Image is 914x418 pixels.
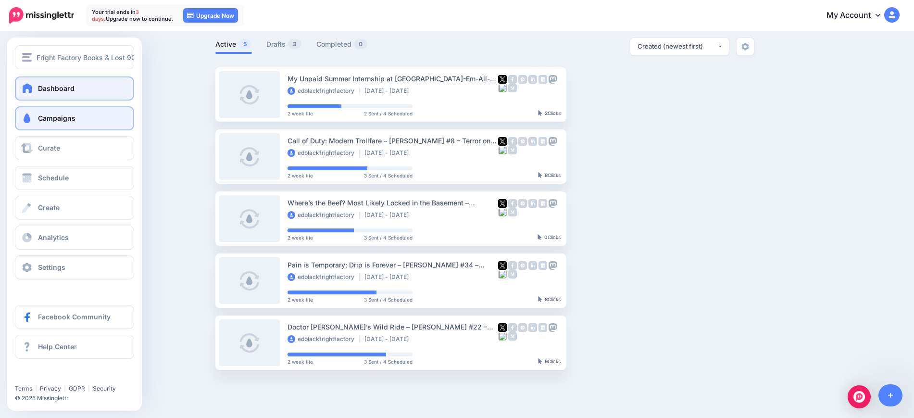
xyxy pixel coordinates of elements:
[364,87,413,95] li: [DATE] - [DATE]
[364,297,413,302] span: 3 Sent / 4 Scheduled
[498,323,507,332] img: twitter-square.png
[538,323,547,332] img: google_business-grey-square.png
[288,321,498,332] div: Doctor [PERSON_NAME]’s Wild Ride – [PERSON_NAME] #22 – Lost in [GEOGRAPHIC_DATA]
[508,323,517,332] img: facebook-grey-square.png
[538,75,547,84] img: google_business-grey-square.png
[15,335,134,359] a: Help Center
[15,305,134,329] a: Facebook Community
[15,371,88,380] iframe: Twitter Follow Button
[266,38,302,50] a: Drafts3
[528,75,537,84] img: linkedin-grey-square.png
[538,296,542,302] img: pointer-grey-darker.png
[93,385,116,392] a: Security
[638,42,717,51] div: Created (newest first)
[498,75,507,84] img: twitter-square.png
[538,172,542,178] img: pointer-grey-darker.png
[288,39,301,49] span: 3
[538,173,561,178] div: Clicks
[288,335,360,343] li: edblackfrightfactory
[92,9,139,22] span: 3 days.
[498,146,507,154] img: bluesky-grey-square.png
[364,359,413,364] span: 3 Sent / 4 Scheduled
[508,137,517,146] img: facebook-grey-square.png
[498,261,507,270] img: twitter-square.png
[528,261,537,270] img: linkedin-grey-square.png
[498,137,507,146] img: twitter-square.png
[508,84,517,92] img: medium-grey-square.png
[508,332,517,341] img: medium-grey-square.png
[288,359,313,364] span: 2 week lite
[22,53,32,62] img: menu.png
[288,197,498,208] div: Where’s the Beef? Most Likely Locked in the Basement – [PERSON_NAME] #11 – Guess Who’s Coming To ...
[528,323,537,332] img: linkedin-grey-square.png
[848,385,871,408] div: Open Intercom Messenger
[508,75,517,84] img: facebook-grey-square.png
[364,173,413,178] span: 3 Sent / 4 Scheduled
[508,270,517,279] img: medium-grey-square.png
[538,297,561,303] div: Clicks
[38,144,60,152] span: Curate
[538,199,547,208] img: google_business-grey-square.png
[364,273,413,281] li: [DATE] - [DATE]
[498,270,507,279] img: bluesky-grey-square.png
[498,332,507,341] img: bluesky-grey-square.png
[518,137,527,146] img: instagram-grey-square.png
[15,136,134,160] a: Curate
[518,323,527,332] img: instagram-grey-square.png
[741,43,749,51] img: settings-grey.png
[549,137,557,146] img: mastodon-grey-square.png
[92,9,174,22] p: Your trial ends in Upgrade now to continue.
[38,263,65,271] span: Settings
[288,73,498,84] div: My Unpaid Summer Internship at [GEOGRAPHIC_DATA]-Em-All-Waha – [PERSON_NAME] #17 – Ghosts of Camp...
[538,359,561,365] div: Clicks
[9,7,74,24] img: Missinglettr
[538,110,542,116] img: pointer-grey-darker.png
[538,358,542,364] img: pointer-grey-darker.png
[288,87,360,95] li: edblackfrightfactory
[549,199,557,208] img: mastodon-grey-square.png
[35,385,37,392] span: |
[538,111,561,116] div: Clicks
[15,76,134,101] a: Dashboard
[498,84,507,92] img: bluesky-grey-square.png
[549,75,557,84] img: mastodon-grey-square.png
[215,38,252,50] a: Active5
[508,261,517,270] img: facebook-grey-square.png
[498,208,507,216] img: bluesky-grey-square.png
[15,196,134,220] a: Create
[38,313,111,321] span: Facebook Community
[538,234,542,240] img: pointer-grey-darker.png
[238,39,251,49] span: 5
[549,261,557,270] img: mastodon-grey-square.png
[15,393,140,403] li: © 2025 Missinglettr
[538,261,547,270] img: google_business-grey-square.png
[544,234,548,240] b: 0
[288,235,313,240] span: 2 week lite
[288,135,498,146] div: Call of Duty: Modern Trollfare – [PERSON_NAME] #8 – Terror on Troll Mountain
[354,39,367,49] span: 0
[37,52,202,63] span: Fright Factory Books & Lost 90's Book Reports Blog
[528,199,537,208] img: linkedin-grey-square.png
[38,342,77,351] span: Help Center
[15,45,134,69] button: Fright Factory Books & Lost 90's Book Reports Blog
[528,137,537,146] img: linkedin-grey-square.png
[545,110,548,116] b: 2
[38,114,75,122] span: Campaigns
[288,149,360,157] li: edblackfrightfactory
[183,8,238,23] a: Upgrade Now
[364,211,413,219] li: [DATE] - [DATE]
[364,111,413,116] span: 2 Sent / 4 Scheduled
[15,106,134,130] a: Campaigns
[15,385,32,392] a: Terms
[15,166,134,190] a: Schedule
[15,255,134,279] a: Settings
[508,208,517,216] img: medium-grey-square.png
[69,385,85,392] a: GDPR
[38,84,75,92] span: Dashboard
[545,296,548,302] b: 8
[64,385,66,392] span: |
[288,111,313,116] span: 2 week lite
[518,261,527,270] img: instagram-grey-square.png
[498,199,507,208] img: twitter-square.png
[38,203,60,212] span: Create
